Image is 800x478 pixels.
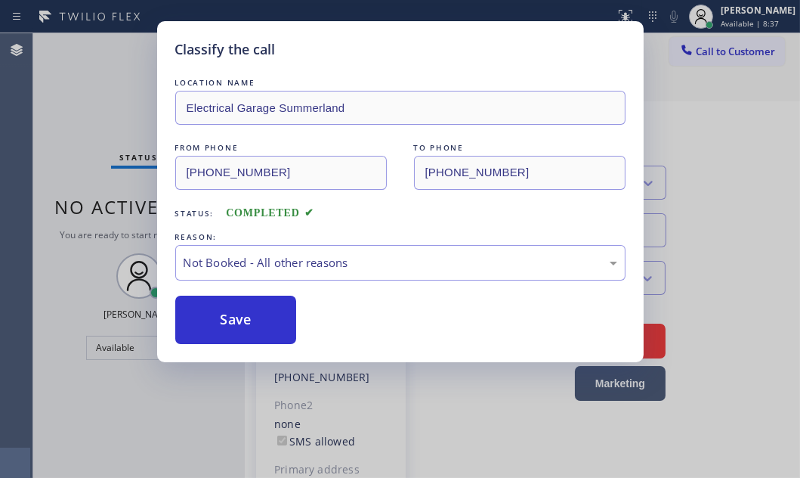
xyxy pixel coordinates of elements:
h5: Classify the call [175,39,276,60]
span: COMPLETED [226,207,314,219]
div: TO PHONE [414,140,625,156]
input: To phone [414,156,625,190]
button: Save [175,296,297,344]
div: LOCATION NAME [175,75,625,91]
input: From phone [175,156,387,190]
div: Not Booked - All other reasons [184,254,617,272]
div: FROM PHONE [175,140,387,156]
div: REASON: [175,229,625,245]
span: Status: [175,208,215,219]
